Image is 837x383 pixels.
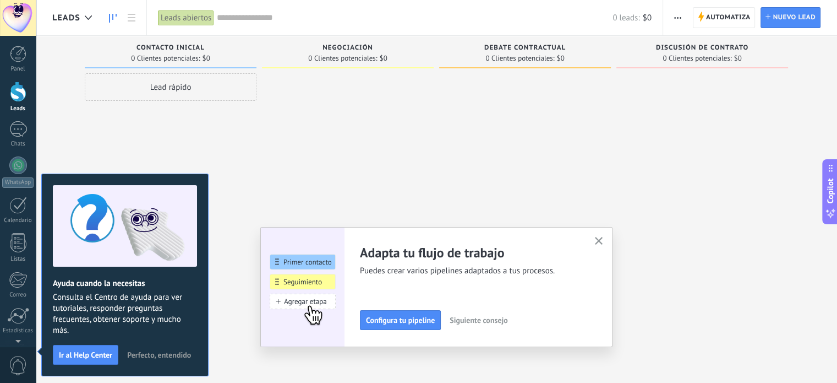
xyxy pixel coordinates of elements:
[2,256,34,263] div: Listas
[670,7,686,28] button: Más
[360,266,581,277] span: Puedes crear varios pipelines adaptados a tus procesos.
[450,316,507,324] span: Siguiente consejo
[380,55,387,62] span: $0
[663,55,731,62] span: 0 Clientes potenciales:
[53,278,197,289] h2: Ayuda cuando la necesitas
[2,105,34,112] div: Leads
[2,177,34,188] div: WhatsApp
[122,7,141,29] a: Lista
[2,217,34,224] div: Calendario
[322,44,373,52] span: Negociación
[2,327,34,335] div: Estadísticas
[122,347,196,363] button: Perfecto, entendido
[2,66,34,73] div: Panel
[706,8,751,28] span: Automatiza
[825,178,836,203] span: Copilot
[693,7,756,28] a: Automatiza
[761,7,820,28] a: Nuevo lead
[484,44,566,52] span: Debate contractual
[445,44,605,53] div: Debate contractual
[90,44,251,53] div: Contacto inicial
[366,316,435,324] span: Configura tu pipeline
[360,310,441,330] button: Configura tu pipeline
[445,312,512,328] button: Siguiente consejo
[136,44,205,52] span: Contacto inicial
[2,292,34,299] div: Correo
[622,44,783,53] div: Discusión de contrato
[53,292,197,336] span: Consulta el Centro de ayuda para ver tutoriales, responder preguntas frecuentes, obtener soporte ...
[734,55,742,62] span: $0
[59,351,112,359] span: Ir al Help Center
[158,10,214,26] div: Leads abiertos
[656,44,748,52] span: Discusión de contrato
[2,141,34,148] div: Chats
[52,13,80,23] span: Leads
[773,8,816,28] span: Nuevo lead
[103,7,122,29] a: Leads
[267,44,428,53] div: Negociación
[131,55,200,62] span: 0 Clientes potenciales:
[127,351,191,359] span: Perfecto, entendido
[557,55,565,62] span: $0
[308,55,377,62] span: 0 Clientes potenciales:
[612,13,639,23] span: 0 leads:
[643,13,652,23] span: $0
[85,73,256,101] div: Lead rápido
[53,345,118,365] button: Ir al Help Center
[203,55,210,62] span: $0
[360,244,581,261] h2: Adapta tu flujo de trabajo
[485,55,554,62] span: 0 Clientes potenciales:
